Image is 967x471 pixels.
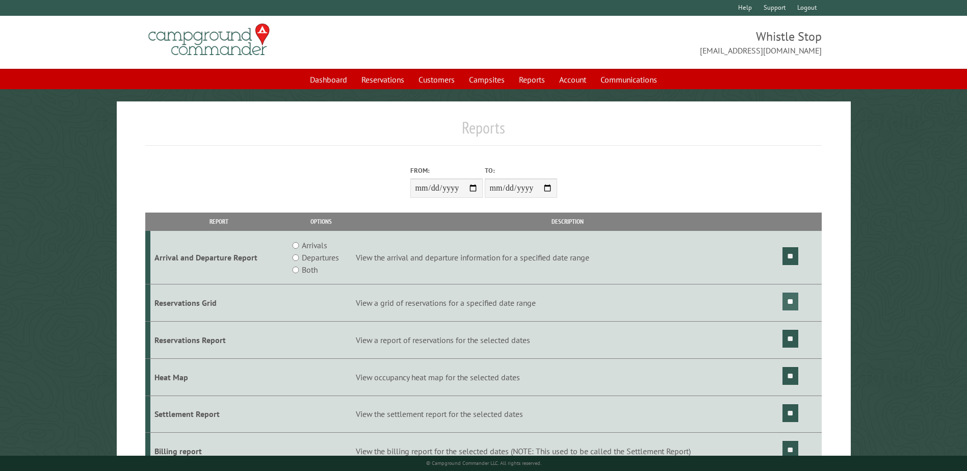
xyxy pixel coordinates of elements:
[463,70,511,89] a: Campsites
[594,70,663,89] a: Communications
[302,264,318,276] label: Both
[150,231,288,284] td: Arrival and Departure Report
[354,213,781,230] th: Description
[150,213,288,230] th: Report
[354,396,781,433] td: View the settlement report for the selected dates
[302,251,339,264] label: Departures
[354,433,781,470] td: View the billing report for the selected dates (NOTE: This used to be called the Settlement Report)
[302,239,327,251] label: Arrivals
[150,358,288,396] td: Heat Map
[412,70,461,89] a: Customers
[485,166,557,175] label: To:
[304,70,353,89] a: Dashboard
[513,70,551,89] a: Reports
[354,358,781,396] td: View occupancy heat map for the selected dates
[145,20,273,60] img: Campground Commander
[354,231,781,284] td: View the arrival and departure information for a specified date range
[145,118,821,146] h1: Reports
[150,321,288,358] td: Reservations Report
[354,321,781,358] td: View a report of reservations for the selected dates
[426,460,541,466] small: © Campground Commander LLC. All rights reserved.
[355,70,410,89] a: Reservations
[150,433,288,470] td: Billing report
[150,396,288,433] td: Settlement Report
[484,28,822,57] span: Whistle Stop [EMAIL_ADDRESS][DOMAIN_NAME]
[410,166,483,175] label: From:
[354,284,781,322] td: View a grid of reservations for a specified date range
[150,284,288,322] td: Reservations Grid
[553,70,592,89] a: Account
[288,213,354,230] th: Options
